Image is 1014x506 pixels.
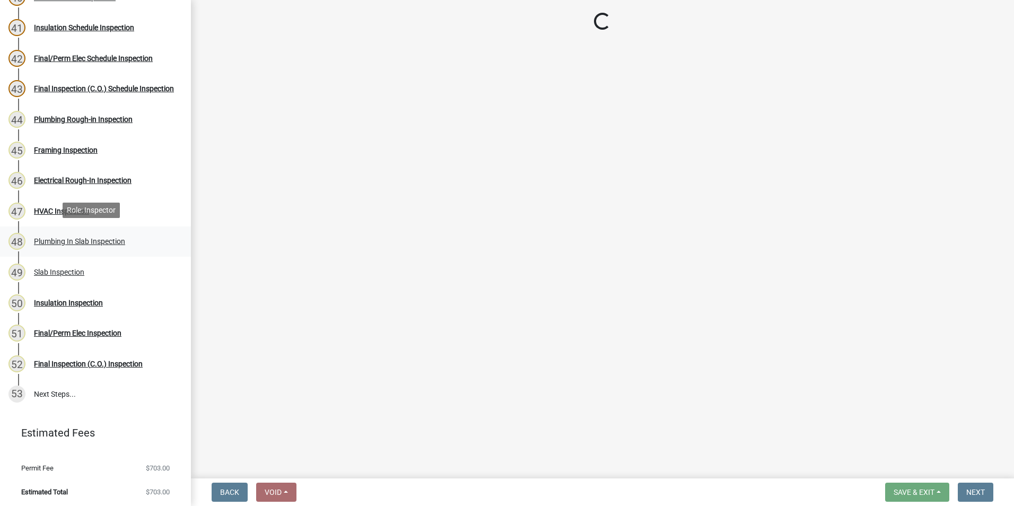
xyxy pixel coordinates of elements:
span: $703.00 [146,488,170,495]
button: Save & Exit [885,483,949,502]
span: Back [220,488,239,496]
span: $703.00 [146,465,170,472]
div: Electrical Rough-In Inspection [34,177,132,184]
span: Void [265,488,282,496]
div: 46 [8,172,25,189]
div: 41 [8,19,25,36]
span: Save & Exit [894,488,934,496]
div: Framing Inspection [34,146,98,154]
a: Estimated Fees [8,422,174,443]
div: HVAC Inspection [34,207,89,215]
div: 53 [8,386,25,403]
div: Plumbing In Slab Inspection [34,238,125,245]
div: 49 [8,264,25,281]
div: 44 [8,111,25,128]
div: 50 [8,294,25,311]
div: 51 [8,325,25,342]
div: 48 [8,233,25,250]
div: Final Inspection (C.O.) Schedule Inspection [34,85,174,92]
button: Next [958,483,993,502]
span: Permit Fee [21,465,54,472]
div: Insulation Inspection [34,299,103,307]
div: Slab Inspection [34,268,84,276]
div: 43 [8,80,25,97]
div: Role: Inspector [63,203,120,218]
span: Estimated Total [21,488,68,495]
button: Back [212,483,248,502]
div: Final Inspection (C.O.) Inspection [34,360,143,368]
div: 42 [8,50,25,67]
div: Plumbing Rough-in Inspection [34,116,133,123]
div: Final/Perm Elec Schedule Inspection [34,55,153,62]
span: Next [966,488,985,496]
div: Final/Perm Elec Inspection [34,329,121,337]
div: 45 [8,142,25,159]
button: Void [256,483,296,502]
div: 47 [8,203,25,220]
div: 52 [8,355,25,372]
div: Insulation Schedule Inspection [34,24,134,31]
